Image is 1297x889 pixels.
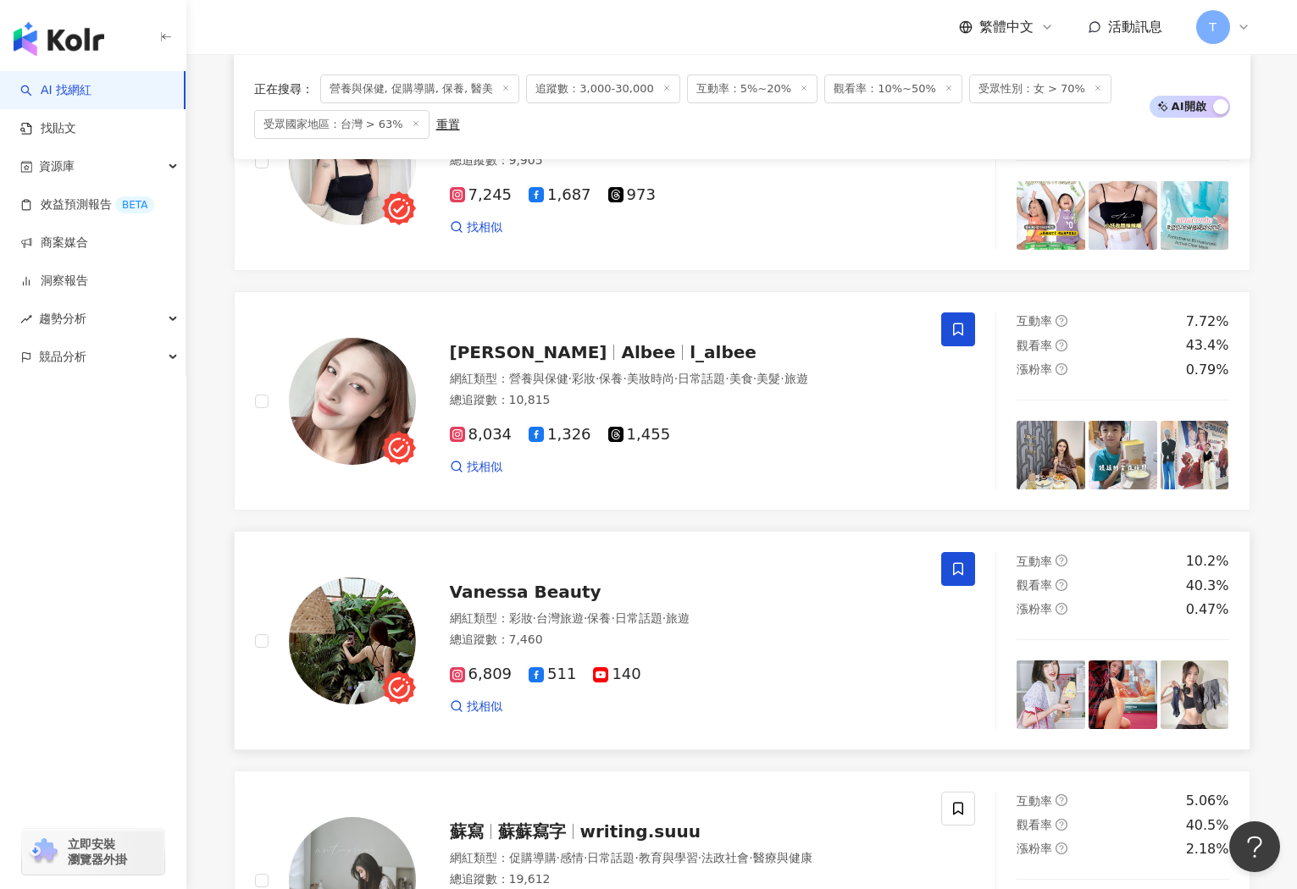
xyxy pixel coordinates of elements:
div: 40.3% [1186,577,1229,595]
div: 網紅類型 ： [450,850,922,867]
iframe: Help Scout Beacon - Open [1229,821,1280,872]
div: 網紅類型 ： [450,610,922,627]
span: question-circle [1056,555,1067,566]
span: 日常話題 [615,611,662,625]
div: 網紅類型 ： [450,371,922,388]
div: 總追蹤數 ： 10,815 [450,392,922,409]
img: chrome extension [27,838,60,865]
span: 活動訊息 [1108,19,1162,35]
span: 競品分析 [39,338,86,376]
a: 找相似 [450,459,502,476]
span: 1,687 [529,186,591,204]
span: 旅遊 [784,372,808,385]
span: l_albee [690,342,757,362]
span: 追蹤數：3,000-30,000 [526,75,679,103]
div: 43.4% [1186,336,1229,355]
span: · [662,611,666,625]
div: 10.2% [1186,552,1229,571]
span: 511 [529,665,576,683]
span: question-circle [1056,363,1067,375]
span: question-circle [1056,579,1067,591]
span: question-circle [1056,819,1067,831]
a: 找相似 [450,219,502,236]
span: 彩妝 [572,372,596,385]
span: 漲粉率 [1017,602,1052,616]
span: 觀看率 [1017,818,1052,831]
img: KOL Avatar [289,98,416,225]
span: 保養 [587,611,611,625]
a: KOL AvatarVanessa Beauty網紅類型：彩妝·台灣旅遊·保養·日常話題·旅遊總追蹤數：7,4606,809511140找相似互動率question-circle10.2%觀看率... [234,531,1250,750]
span: 互動率 [1017,314,1052,328]
a: 找相似 [450,698,502,715]
span: · [780,372,784,385]
span: 漲粉率 [1017,362,1052,376]
span: · [611,611,614,625]
img: post-image [1089,660,1157,729]
span: 台灣旅遊 [536,611,584,625]
span: · [749,851,752,864]
span: 140 [593,665,640,683]
span: 美髮 [757,372,780,385]
span: T [1209,18,1217,36]
span: 醫療與健康 [753,851,812,864]
span: 彩妝 [509,611,533,625]
span: 趨勢分析 [39,300,86,338]
span: 繁體中文 [979,18,1034,36]
div: 0.79% [1186,361,1229,379]
span: · [584,851,587,864]
div: 總追蹤數 ： 7,460 [450,632,922,649]
span: · [568,372,572,385]
img: post-image [1017,181,1085,250]
a: chrome extension立即安裝 瀏覽器外掛 [22,829,164,875]
span: 互動率：5%~20% [687,75,818,103]
img: KOL Avatar [289,577,416,704]
span: 營養與保健 [509,372,568,385]
span: 資源庫 [39,147,75,185]
span: 1,455 [608,426,671,444]
div: 總追蹤數 ： 9,905 [450,152,922,169]
img: post-image [1161,421,1229,489]
span: 受眾國家地區：台灣 > 63% [254,110,430,139]
span: · [557,851,560,864]
img: logo [14,22,104,56]
span: · [725,372,729,385]
span: 受眾性別：女 > 70% [969,75,1111,103]
span: · [584,611,587,625]
span: 973 [608,186,656,204]
span: 找相似 [467,698,502,715]
span: question-circle [1056,340,1067,351]
span: 美妝時尚 [627,372,674,385]
span: [PERSON_NAME] [450,342,607,362]
span: 保養 [599,372,623,385]
span: writing.suuu [580,821,701,842]
span: 漲粉率 [1017,842,1052,855]
span: Albee [621,342,675,362]
img: post-image [1017,660,1085,729]
img: KOL Avatar [289,338,416,465]
span: 6,809 [450,665,513,683]
a: searchAI 找網紅 [20,82,91,99]
span: question-circle [1056,794,1067,806]
a: KOL Avatar1009____chi雙寶媽咪其其網紅類型：彩妝·保養·穿搭總追蹤數：9,9057,2451,687973找相似互動率question-circle5.5%觀看率questi... [234,52,1250,271]
span: 蘇蘇寫字 [498,821,566,842]
div: 5.06% [1186,792,1229,810]
span: · [623,372,626,385]
span: 蘇寫 [450,821,484,842]
span: 感情 [560,851,584,864]
a: KOL Avatar[PERSON_NAME]Albeel_albee網紅類型：營養與保健·彩妝·保養·美妝時尚·日常話題·美食·美髮·旅遊總追蹤數：10,8158,0341,3261,455找... [234,291,1250,511]
span: 找相似 [467,219,502,236]
span: 正在搜尋 ： [254,82,313,96]
a: 洞察報告 [20,273,88,290]
span: 旅遊 [666,611,690,625]
span: 日常話題 [678,372,725,385]
div: 總追蹤數 ： 19,612 [450,871,922,888]
img: post-image [1161,181,1229,250]
div: 40.5% [1186,816,1229,835]
span: 日常話題 [587,851,635,864]
span: 互動率 [1017,555,1052,568]
span: 1,326 [529,426,591,444]
span: 7,245 [450,186,513,204]
div: 2.18% [1186,840,1229,859]
span: 促購導購 [509,851,557,864]
span: 觀看率：10%~50% [824,75,962,103]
